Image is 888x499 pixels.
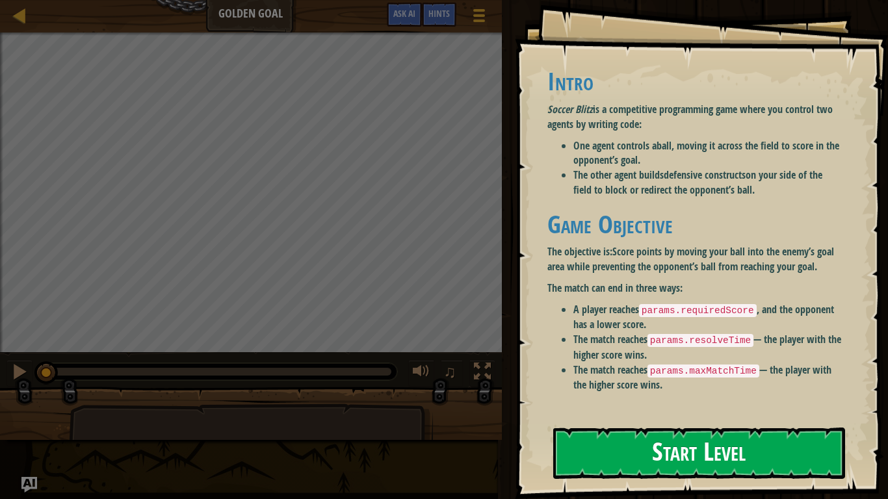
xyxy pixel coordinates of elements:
[547,281,842,296] p: The match can end in three ways:
[7,360,33,387] button: Ctrl + P: Pause
[657,138,672,153] strong: ball
[573,168,842,198] li: The other agent builds on your side of the field to block or redirect the opponent’s ball.
[547,102,842,132] p: is a competitive programming game where you control two agents by writing code:
[547,244,834,274] strong: Score points by moving your ball into the enemy’s goal area while preventing the opponent’s ball ...
[573,363,842,392] li: The match reaches — the player with the higher score wins.
[21,477,37,493] button: Ask AI
[647,365,759,377] code: params.maxMatchTime
[463,3,495,33] button: Show game menu
[573,302,842,332] li: A player reaches , and the opponent has a lower score.
[573,138,842,168] li: One agent controls a , moving it across the field to score in the opponent’s goal.
[553,428,845,479] button: Start Level
[639,304,757,317] code: params.requiredScore
[547,102,593,116] em: Soccer Blitz
[408,360,434,387] button: Adjust volume
[547,68,842,95] h1: Intro
[469,360,495,387] button: Toggle fullscreen
[664,168,746,182] strong: defensive constructs
[387,3,422,27] button: Ask AI
[441,360,463,387] button: ♫
[443,362,456,381] span: ♫
[547,244,842,274] p: The objective is:
[647,334,753,347] code: params.resolveTime
[393,7,415,19] span: Ask AI
[428,7,450,19] span: Hints
[573,332,842,362] li: The match reaches — the player with the higher score wins.
[547,211,842,238] h1: Game Objective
